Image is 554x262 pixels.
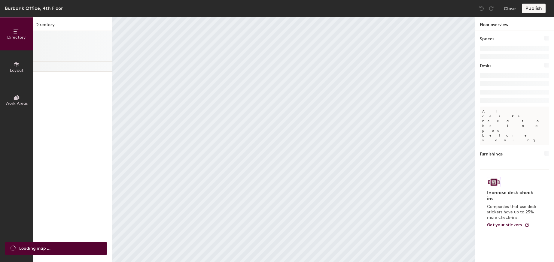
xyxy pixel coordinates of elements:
span: Loading map ... [19,245,50,252]
h1: Directory [33,22,112,31]
button: Close [504,4,516,13]
canvas: Map [112,17,475,262]
span: Directory [7,35,26,40]
h4: Increase desk check-ins [487,190,538,202]
div: Burbank Office, 4th Floor [5,5,63,12]
a: Get your stickers [487,223,529,228]
p: Companies that use desk stickers have up to 25% more check-ins. [487,204,538,220]
h1: Desks [480,63,491,69]
h1: Furnishings [480,151,503,158]
img: Redo [488,5,494,11]
p: All desks need to be in a pod before saving [480,107,549,145]
img: Undo [479,5,485,11]
span: Get your stickers [487,222,522,227]
span: Work Areas [5,101,28,106]
h1: Floor overview [475,17,554,31]
h1: Spaces [480,36,494,42]
img: Sticker logo [487,177,501,187]
span: Layout [10,68,23,73]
